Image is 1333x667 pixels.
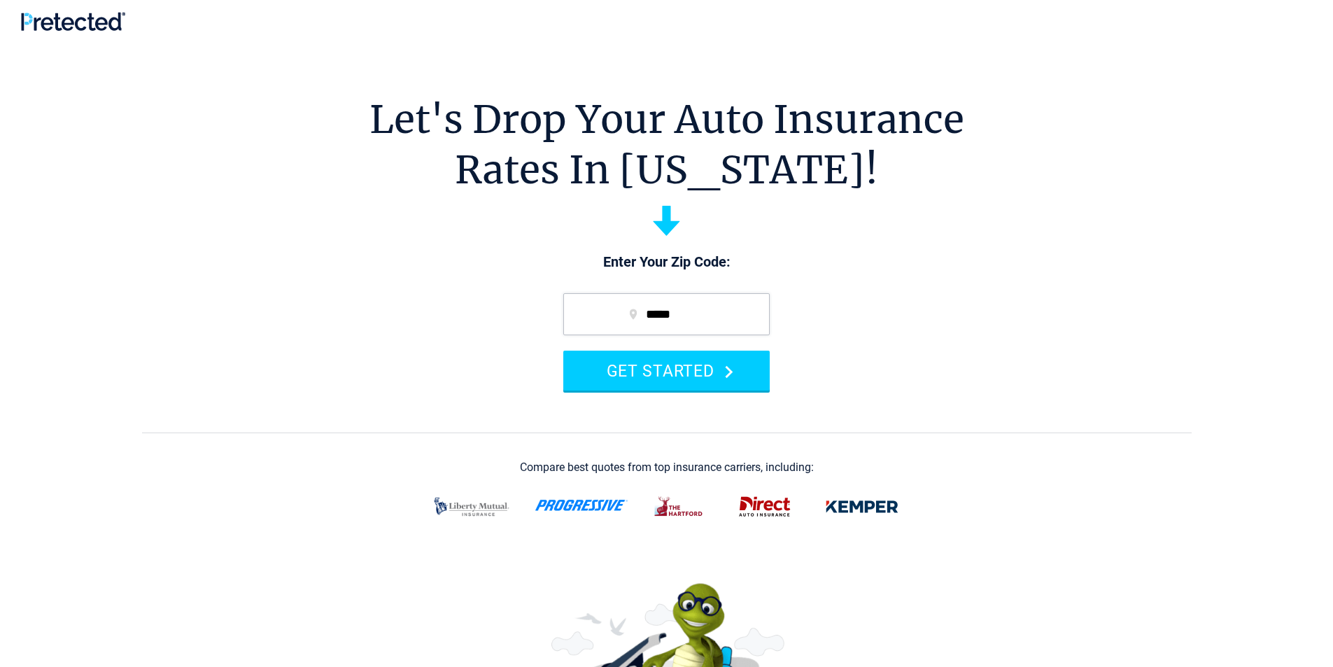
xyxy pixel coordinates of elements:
[816,489,908,525] img: kemper
[563,351,770,391] button: GET STARTED
[520,461,814,474] div: Compare best quotes from top insurance carriers, including:
[563,293,770,335] input: zip code
[549,253,784,272] p: Enter Your Zip Code:
[425,489,518,525] img: liberty
[21,12,125,31] img: Pretected Logo
[731,489,799,525] img: direct
[645,489,714,525] img: thehartford
[535,500,628,511] img: progressive
[369,94,964,195] h1: Let's Drop Your Auto Insurance Rates In [US_STATE]!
